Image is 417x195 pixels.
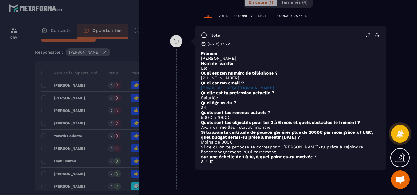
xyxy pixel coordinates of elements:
p: [PHONE_NUMBER] [201,75,380,80]
p: COURRIELS [234,14,252,18]
p: 500€ à 1000€ [201,115,380,120]
p: note [210,32,220,38]
p: 8 à 10 [201,159,380,164]
p: JOURNAUX D'APPELS [276,14,307,18]
p: Elo [201,66,380,71]
p: TOUT [204,14,212,18]
strong: Quels sont tes objectifs pour les 3 à 6 mois et quels obstacles te freinent ? [201,120,360,125]
strong: Nom de famille [201,61,233,66]
strong: Quel est ton email ? [201,80,244,85]
strong: Quel âge as-tu ? [201,100,236,105]
p: Si ce qu’on te propose te correspond, [PERSON_NAME]-tu prête à rejoindre l’accompagnement ?Oui ca... [201,144,380,154]
p: Salariée [201,95,380,100]
strong: Prénom [201,51,217,56]
p: [PERSON_NAME] [201,56,380,61]
strong: Quel est ton numéro de téléphone ? [201,71,278,75]
p: NOTES [218,14,228,18]
div: Ouvrir le chat [391,170,410,189]
p: [DATE] 17:22 [207,41,230,46]
strong: Si tu avais la certitude de pouvoir générer plus de 2000€ par mois grâce à l'UGC, quel budget ser... [201,130,373,140]
strong: Quelle est ta profession actuelle ? [201,90,274,95]
a: [EMAIL_ADDRESS][DOMAIN_NAME] [201,85,274,90]
p: TÂCHES [258,14,269,18]
p: Avoir un meilleur statut financier [201,125,380,130]
p: Moins de 300€ [201,140,380,144]
p: 34 [201,105,380,110]
strong: Sur une échelle de 1 à 10, à quel point es-tu motivée ? [201,154,317,159]
strong: Quels sont tes revenus actuels ? [201,110,270,115]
